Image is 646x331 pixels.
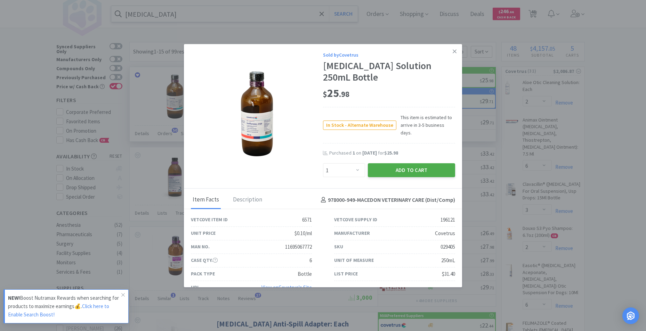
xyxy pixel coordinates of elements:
div: 11695067772 [285,243,312,251]
div: List Price [334,270,358,278]
div: Description [231,191,264,209]
div: 029405 [441,243,455,251]
h4: 978000-949 - MACEDON VETERINARY CARE (Dist/Comp) [318,196,455,205]
img: a6bf6207eb3e40b5a4d8add1b762330f_196121.png [240,71,274,157]
a: NEW!Boost Nutramax Rewards when searching for products to maximize earnings💰.Click here to Enable... [3,289,129,323]
div: Bottle [298,270,312,278]
div: [MEDICAL_DATA] Solution 250mL Bottle [323,60,455,83]
div: 250mL [441,256,455,265]
div: Unit of Measure [334,256,374,264]
div: Case Qty. [191,256,218,264]
p: Boost Nutramax Rewards when searching for products to maximize earnings💰. [8,294,121,319]
button: Add to Cart [368,163,455,177]
div: 6 [309,256,312,265]
div: Open Intercom Messenger [622,307,639,324]
div: Sold by Covetrus [323,51,455,59]
span: $ [323,89,327,99]
div: Man No. [191,243,210,250]
div: Manufacturer [334,229,370,237]
div: $0.10/ml [294,229,312,238]
div: Covetrus [435,229,455,238]
div: SKU [334,243,343,250]
strong: NEW! [8,295,20,301]
div: URL [191,283,200,291]
div: Item Facts [191,191,221,209]
div: $31.40 [442,270,455,278]
a: View onCovetrus's Site [261,284,312,291]
span: In Stock - Alternate Warehouse [323,121,396,130]
span: 25 [323,86,349,100]
div: 196121 [441,216,455,224]
span: 1 [353,150,355,156]
span: This item is estimated to arrive in 3-5 business days. [396,114,455,137]
div: Purchased on for [329,150,455,157]
span: [DATE] [362,150,377,156]
div: 6571 [302,216,312,224]
div: Vetcove Supply ID [334,216,377,223]
span: . 98 [339,89,349,99]
div: Unit Price [191,229,216,237]
div: Pack Type [191,270,215,278]
div: Vetcove Item ID [191,216,228,223]
span: $25.98 [384,150,398,156]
